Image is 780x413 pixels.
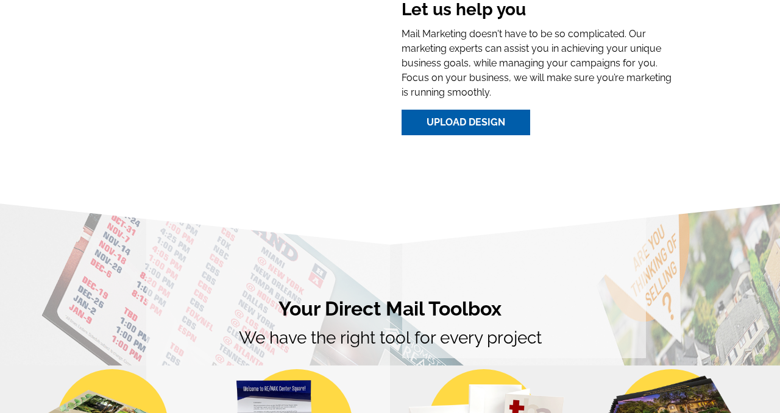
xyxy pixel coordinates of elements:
[24,297,756,320] h2: Your Direct Mail Toolbox
[536,130,780,413] iframe: LiveChat chat widget
[24,325,756,384] p: We have the right tool for every project
[402,27,674,100] p: Mail Marketing doesn't have to be so complicated. Our marketing experts can assist you in achievi...
[402,110,530,135] a: Upload Design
